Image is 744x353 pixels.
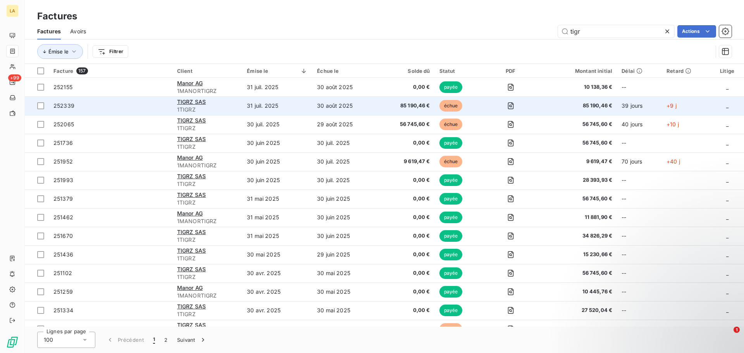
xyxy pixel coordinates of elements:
[617,171,662,189] td: --
[177,106,238,114] span: 1TIGRZ
[312,227,379,245] td: 30 juin 2025
[726,270,728,276] span: _
[726,121,728,127] span: _
[383,307,430,314] span: 0,00 €
[542,102,612,110] span: 85 190,46 €
[617,189,662,208] td: --
[53,158,73,165] span: 251952
[317,68,374,74] div: Échue le
[383,325,430,333] span: 6 550,94 €
[53,251,73,258] span: 251436
[542,195,612,203] span: 56 745,60 €
[383,269,430,277] span: 0,00 €
[558,25,674,38] input: Rechercher
[383,158,430,165] span: 9 619,47 €
[589,278,744,332] iframe: Intercom notifications message
[177,180,238,188] span: 1TIGRZ
[677,25,716,38] button: Actions
[177,236,238,244] span: 1TIGRZ
[542,251,612,258] span: 15 230,66 €
[242,189,312,208] td: 31 mai 2025
[439,68,479,74] div: Statut
[312,171,379,189] td: 30 juil. 2025
[242,301,312,320] td: 30 avr. 2025
[177,217,238,225] span: 1MANORTIGRZ
[439,305,463,316] span: payée
[383,83,430,91] span: 0,00 €
[542,269,612,277] span: 56 745,60 €
[383,139,430,147] span: 0,00 €
[148,332,160,348] button: 1
[617,78,662,96] td: --
[242,115,312,134] td: 30 juil. 2025
[439,249,463,260] span: payée
[383,251,430,258] span: 0,00 €
[726,214,728,220] span: _
[177,143,238,151] span: 1TIGRZ
[542,158,612,165] span: 9 619,47 €
[53,121,74,127] span: 252065
[242,245,312,264] td: 30 mai 2025
[542,307,612,314] span: 27 520,04 €
[439,156,463,167] span: échue
[312,115,379,134] td: 29 août 2025
[37,28,61,35] span: Factures
[383,68,430,74] div: Solde dû
[102,332,148,348] button: Précédent
[383,176,430,184] span: 0,00 €
[312,264,379,282] td: 30 mai 2025
[666,68,706,74] div: Retard
[622,68,657,74] div: Délai
[312,245,379,264] td: 29 juin 2025
[312,78,379,96] td: 30 août 2025
[542,139,612,147] span: 56 745,60 €
[666,102,677,109] span: +9 j
[37,44,83,59] button: Émise le
[439,267,463,279] span: payée
[242,78,312,96] td: 31 juil. 2025
[6,336,19,348] img: Logo LeanPay
[383,121,430,128] span: 56 745,60 €
[617,227,662,245] td: --
[726,232,728,239] span: _
[666,158,680,165] span: +40 j
[172,332,212,348] button: Suivant
[439,100,463,112] span: échue
[242,134,312,152] td: 30 juin 2025
[439,286,463,298] span: payée
[242,96,312,115] td: 31 juil. 2025
[242,282,312,301] td: 30 avr. 2025
[488,68,533,74] div: PDF
[542,232,612,240] span: 34 826,29 €
[242,152,312,171] td: 30 juin 2025
[76,67,88,74] span: 157
[177,124,238,132] span: 1TIGRZ
[53,195,73,202] span: 251379
[617,96,662,115] td: 39 jours
[177,136,206,142] span: TIGRZ SAS
[177,255,238,262] span: 1TIGRZ
[715,68,739,74] div: Litige
[48,48,69,55] span: Émise le
[542,288,612,296] span: 10 445,76 €
[177,98,206,105] span: TIGRZ SAS
[726,102,728,109] span: _
[439,137,463,149] span: payée
[177,199,238,207] span: 1TIGRZ
[312,96,379,115] td: 30 août 2025
[726,177,728,183] span: _
[177,284,203,291] span: Manor AG
[242,208,312,227] td: 31 mai 2025
[439,174,463,186] span: payée
[617,245,662,264] td: --
[617,115,662,134] td: 40 jours
[383,102,430,110] span: 85 190,46 €
[617,152,662,171] td: 70 jours
[312,189,379,208] td: 30 juin 2025
[439,323,463,335] span: échue
[177,247,206,254] span: TIGRZ SAS
[6,5,19,17] div: LA
[542,68,612,74] div: Montant initial
[542,214,612,221] span: 11 881,90 €
[8,74,21,81] span: +99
